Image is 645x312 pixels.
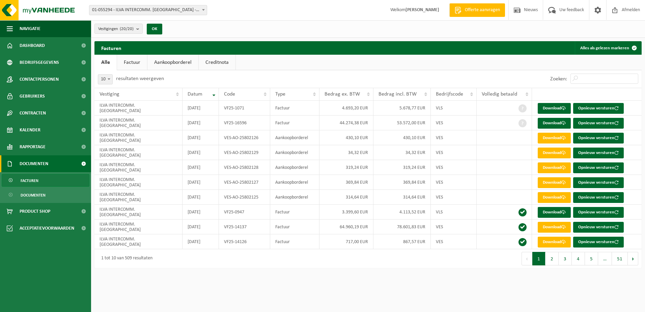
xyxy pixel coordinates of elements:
[20,37,45,54] span: Dashboard
[532,252,545,265] button: 1
[545,252,559,265] button: 2
[319,219,374,234] td: 64.960,19 EUR
[94,234,183,249] td: ILVA INTERCOMM. [GEOGRAPHIC_DATA]
[431,130,477,145] td: VES
[20,138,46,155] span: Rapportage
[431,234,477,249] td: VES
[573,237,624,248] button: Opnieuw versturen
[219,175,270,190] td: VES-AO-25802127
[436,92,463,97] span: Bedrijfscode
[117,55,147,70] a: Factuur
[405,7,439,12] strong: [PERSON_NAME]
[183,234,219,249] td: [DATE]
[573,133,624,144] button: Opnieuw versturen
[183,101,219,115] td: [DATE]
[94,130,183,145] td: ILVA INTERCOMM. [GEOGRAPHIC_DATA]
[20,220,74,237] span: Acceptatievoorwaarden
[147,24,162,34] button: OK
[219,101,270,115] td: VF25-1071
[94,160,183,175] td: ILVA INTERCOMM. [GEOGRAPHIC_DATA]
[373,219,430,234] td: 78.601,83 EUR
[319,101,374,115] td: 4.693,20 EUR
[20,155,48,172] span: Documenten
[270,190,319,205] td: Aankoopborderel
[20,54,59,71] span: Bedrijfsgegevens
[538,192,571,203] a: Download
[183,190,219,205] td: [DATE]
[573,118,624,129] button: Opnieuw versturen
[100,92,119,97] span: Vestiging
[270,219,319,234] td: Factuur
[94,175,183,190] td: ILVA INTERCOMM. [GEOGRAPHIC_DATA]
[94,115,183,130] td: ILVA INTERCOMM. [GEOGRAPHIC_DATA]
[89,5,207,15] span: 01-055294 - ILVA INTERCOMM. EREMBODEGEM - EREMBODEGEM
[573,162,624,173] button: Opnieuw versturen
[573,103,624,114] button: Opnieuw versturen
[219,205,270,219] td: VF25-0947
[598,252,612,265] span: …
[319,175,374,190] td: 369,84 EUR
[20,88,45,105] span: Gebruikers
[21,189,46,202] span: Documenten
[431,175,477,190] td: VES
[373,101,430,115] td: 5.678,77 EUR
[373,145,430,160] td: 34,32 EUR
[319,234,374,249] td: 717,00 EUR
[431,219,477,234] td: VES
[219,234,270,249] td: VF25-14126
[94,101,183,115] td: ILVA INTERCOMM. [GEOGRAPHIC_DATA]
[559,252,572,265] button: 3
[373,234,430,249] td: 867,57 EUR
[573,148,624,158] button: Opnieuw versturen
[319,115,374,130] td: 44.274,38 EUR
[449,3,505,17] a: Offerte aanvragen
[270,145,319,160] td: Aankoopborderel
[319,160,374,175] td: 319,24 EUR
[219,115,270,130] td: VF25-16596
[270,101,319,115] td: Factuur
[550,76,567,82] label: Zoeken:
[431,190,477,205] td: VES
[538,177,571,188] a: Download
[573,177,624,188] button: Opnieuw versturen
[94,55,117,70] a: Alle
[183,205,219,219] td: [DATE]
[94,219,183,234] td: ILVA INTERCOMM. [GEOGRAPHIC_DATA]
[585,252,598,265] button: 5
[199,55,235,70] a: Creditnota
[373,190,430,205] td: 314,64 EUR
[538,222,571,233] a: Download
[224,92,235,97] span: Code
[219,190,270,205] td: VES-AO-25802125
[319,190,374,205] td: 314,64 EUR
[94,205,183,219] td: ILVA INTERCOMM. [GEOGRAPHIC_DATA]
[183,130,219,145] td: [DATE]
[538,237,571,248] a: Download
[183,175,219,190] td: [DATE]
[538,133,571,144] a: Download
[538,148,571,158] a: Download
[538,103,571,114] a: Download
[20,71,59,88] span: Contactpersonen
[98,253,152,265] div: 1 tot 10 van 509 resultaten
[219,160,270,175] td: VES-AO-25802128
[20,105,46,122] span: Contracten
[573,207,624,218] button: Opnieuw versturen
[612,252,628,265] button: 51
[94,190,183,205] td: ILVA INTERCOMM. [GEOGRAPHIC_DATA]
[373,130,430,145] td: 430,10 EUR
[2,188,89,201] a: Documenten
[94,145,183,160] td: ILVA INTERCOMM. [GEOGRAPHIC_DATA]
[20,122,40,138] span: Kalender
[431,115,477,130] td: VES
[628,252,638,265] button: Next
[219,219,270,234] td: VF25-14137
[431,160,477,175] td: VES
[270,115,319,130] td: Factuur
[21,174,38,187] span: Facturen
[270,130,319,145] td: Aankoopborderel
[275,92,285,97] span: Type
[116,76,164,81] label: resultaten weergeven
[573,192,624,203] button: Opnieuw versturen
[325,92,360,97] span: Bedrag ex. BTW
